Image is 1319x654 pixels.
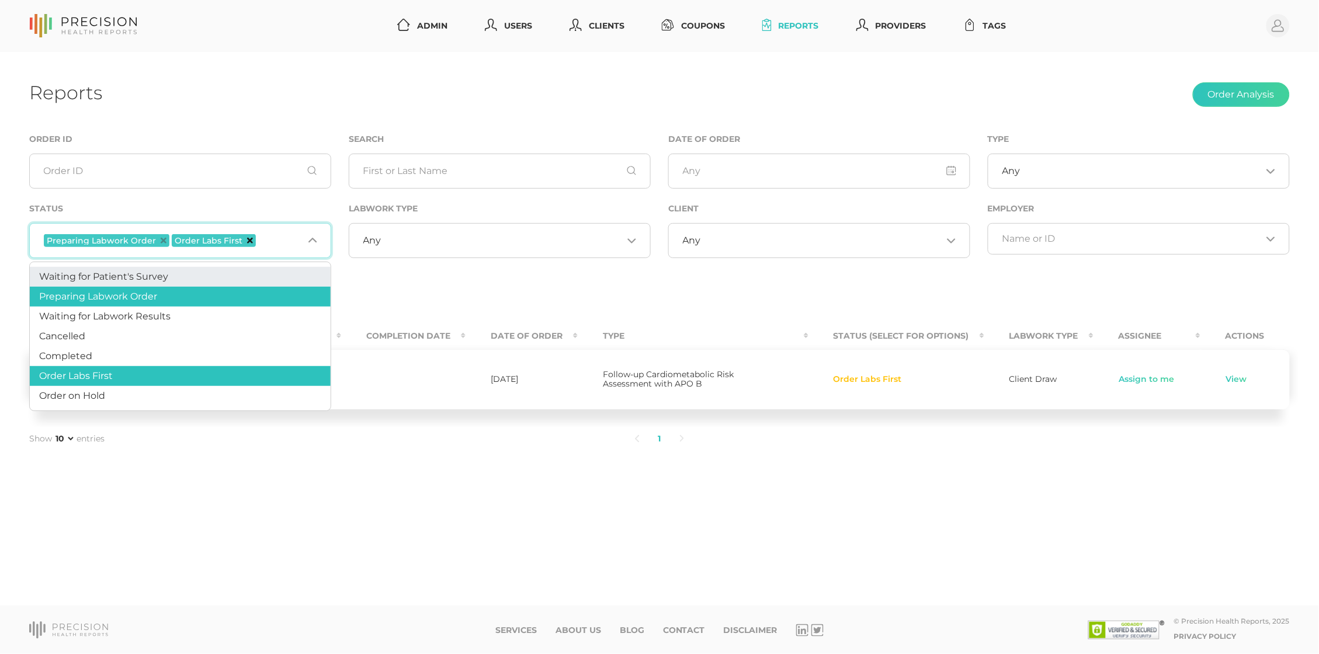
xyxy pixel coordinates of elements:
a: Privacy Policy [1174,632,1237,641]
button: Order Analysis [1193,82,1290,107]
label: Search [349,134,384,144]
div: © Precision Health Reports, 2025 [1174,617,1290,625]
a: Services [495,625,537,635]
th: Status (Select for Options) : activate to sort column ascending [808,323,984,349]
span: Completed [39,350,92,361]
a: Clients [565,15,629,37]
th: Actions [1200,323,1290,349]
span: Order Labs First [175,236,242,245]
input: Any [668,154,970,189]
a: Admin [393,15,452,37]
div: Search for option [349,223,651,258]
a: Reports [758,15,824,37]
label: Client [668,204,699,214]
th: Labwork Type : activate to sort column ascending [984,323,1094,349]
a: Contact [663,625,705,635]
input: Search for option [381,235,623,246]
button: Deselect Preparing Labwork Order [161,238,166,243]
div: Search for option [29,223,331,258]
th: Date Of Order : activate to sort column ascending [466,323,578,349]
div: Search for option [668,223,970,258]
a: View [1226,374,1248,385]
span: Client Draw [1009,374,1057,384]
span: Any [683,235,701,246]
label: Labwork Type [349,204,418,214]
a: Assign to me [1119,374,1175,385]
th: Completion Date : activate to sort column ascending [341,323,466,349]
a: Users [480,15,537,37]
button: Deselect Order Labs First [247,238,253,243]
label: Show entries [29,433,105,445]
div: Search for option [988,223,1290,255]
label: Employer [988,204,1035,214]
a: About Us [556,625,601,635]
input: First or Last Name [349,154,651,189]
label: Type [988,134,1009,144]
a: Providers [852,15,931,37]
h1: Reports [29,81,102,104]
td: [DATE] [466,349,578,409]
input: Search for option [701,235,942,246]
select: Showentries [53,433,75,444]
input: Order ID [29,154,331,189]
th: Assignee : activate to sort column ascending [1094,323,1200,349]
img: SSL site seal - click to verify [1088,621,1165,639]
label: Order ID [29,134,72,144]
span: Follow-up Cardiometabolic Risk Assessment with APO B [603,369,734,389]
span: Waiting for Labwork Results [39,311,171,322]
a: Blog [620,625,644,635]
label: Status [29,204,63,214]
span: Any [1002,165,1021,177]
span: Order on Hold [39,390,105,401]
a: Tags [959,15,1011,37]
input: Search for option [1002,233,1262,245]
span: Preparing Labwork Order [47,236,156,245]
label: Date of Order [668,134,740,144]
a: Disclaimer [724,625,777,635]
th: Type : activate to sort column ascending [578,323,808,349]
div: Search for option [988,154,1290,189]
a: Coupons [657,15,730,37]
span: Cancelled [39,331,85,342]
span: Order Labs First [834,375,902,384]
span: Order Labs First [39,370,113,381]
span: Preparing Labwork Order [39,291,157,302]
input: Search for option [1021,165,1262,177]
span: Any [363,235,381,246]
span: Waiting for Patient's Survey [39,271,168,282]
input: Search for option [258,233,303,248]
